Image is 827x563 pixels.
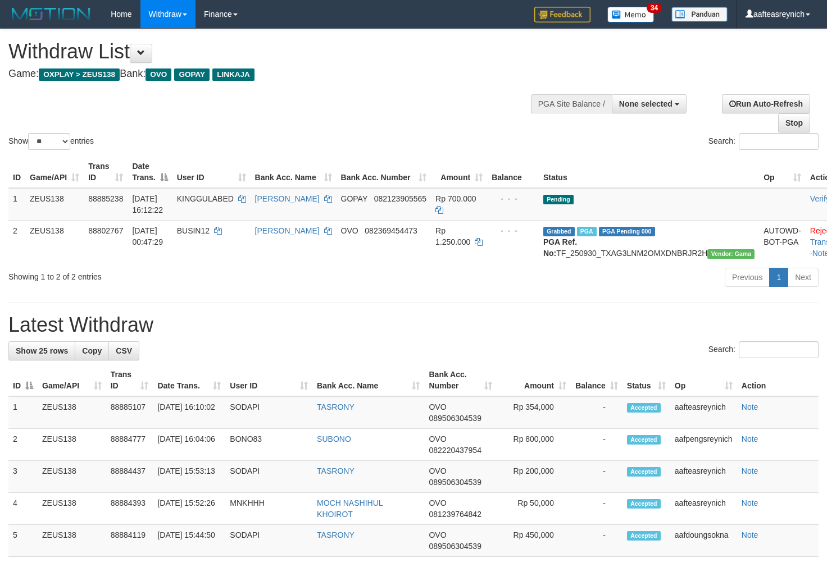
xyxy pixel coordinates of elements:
td: ZEUS138 [38,525,106,557]
td: [DATE] 16:04:06 [153,429,225,461]
th: ID: activate to sort column descending [8,364,38,396]
span: BUSIN12 [177,226,210,235]
div: - - - [492,225,534,236]
div: - - - [492,193,534,204]
span: Accepted [627,499,661,509]
th: Game/API: activate to sort column ascending [25,156,84,188]
a: [PERSON_NAME] [255,226,320,235]
label: Show entries [8,133,94,150]
span: Rp 1.250.000 [435,226,470,246]
td: Rp 354,000 [497,396,571,429]
span: Copy 082220437954 to clipboard [429,446,481,455]
img: Button%20Memo.svg [607,7,655,22]
span: OVO [341,226,358,235]
img: MOTION_logo.png [8,6,94,22]
th: Date Trans.: activate to sort column ascending [153,364,225,396]
td: ZEUS138 [38,396,106,429]
a: Copy [75,341,109,360]
a: 1 [769,268,788,287]
h1: Latest Withdraw [8,314,819,336]
td: 88885107 [106,396,153,429]
th: Bank Acc. Number: activate to sort column ascending [337,156,431,188]
span: Copy 082123905565 to clipboard [374,194,426,203]
th: Game/API: activate to sort column ascending [38,364,106,396]
th: Amount: activate to sort column ascending [497,364,571,396]
td: [DATE] 15:53:13 [153,461,225,493]
td: 88884393 [106,493,153,525]
td: 4 [8,493,38,525]
span: CSV [116,346,132,355]
td: - [571,461,622,493]
a: Note [742,498,758,507]
span: Accepted [627,467,661,477]
span: LINKAJA [212,68,255,81]
th: Bank Acc. Number: activate to sort column ascending [424,364,496,396]
td: - [571,493,622,525]
td: 88884437 [106,461,153,493]
td: - [571,396,622,429]
td: 2 [8,429,38,461]
td: ZEUS138 [25,188,84,221]
span: OVO [146,68,171,81]
span: Marked by aafsreyleap [577,227,597,236]
a: SUBONO [317,434,351,443]
th: User ID: activate to sort column ascending [225,364,312,396]
td: aafteasreynich [670,461,737,493]
span: None selected [619,99,672,108]
td: AUTOWD-BOT-PGA [759,220,806,263]
a: Note [742,530,758,539]
td: Rp 200,000 [497,461,571,493]
td: MNKHHH [225,493,312,525]
td: aafteasreynich [670,396,737,429]
td: ZEUS138 [38,429,106,461]
th: Amount: activate to sort column ascending [431,156,487,188]
input: Search: [739,133,819,150]
a: TASRONY [317,466,355,475]
span: [DATE] 00:47:29 [132,226,163,246]
span: OVO [429,434,446,443]
span: Copy 089506304539 to clipboard [429,542,481,551]
div: Showing 1 to 2 of 2 entries [8,267,336,282]
td: TF_250930_TXAG3LNM2OMXDNBRJR2H [539,220,759,263]
span: GOPAY [174,68,210,81]
td: Rp 450,000 [497,525,571,557]
td: [DATE] 15:44:50 [153,525,225,557]
span: GOPAY [341,194,367,203]
label: Search: [708,341,819,358]
th: Op: activate to sort column ascending [759,156,806,188]
td: Rp 50,000 [497,493,571,525]
a: Note [742,402,758,411]
td: 1 [8,396,38,429]
td: 2 [8,220,25,263]
a: MOCH NASHIHUL KHOIROT [317,498,383,519]
span: 34 [647,3,662,13]
div: PGA Site Balance / [531,94,612,113]
th: ID [8,156,25,188]
span: OVO [429,402,446,411]
a: [PERSON_NAME] [255,194,320,203]
img: Feedback.jpg [534,7,590,22]
th: Balance: activate to sort column ascending [571,364,622,396]
td: 3 [8,461,38,493]
span: KINGGULABED [177,194,234,203]
td: ZEUS138 [38,461,106,493]
span: 88802767 [88,226,123,235]
span: PGA Pending [599,227,655,236]
th: Op: activate to sort column ascending [670,364,737,396]
a: CSV [108,341,139,360]
span: Show 25 rows [16,346,68,355]
td: 88884777 [106,429,153,461]
span: [DATE] 16:12:22 [132,194,163,214]
a: TASRONY [317,402,355,411]
span: Accepted [627,435,661,445]
a: Note [742,466,758,475]
a: TASRONY [317,530,355,539]
th: Bank Acc. Name: activate to sort column ascending [312,364,424,396]
td: BONO83 [225,429,312,461]
td: SODAPI [225,396,312,429]
a: Show 25 rows [8,341,75,360]
td: ZEUS138 [38,493,106,525]
th: Status: activate to sort column ascending [622,364,670,396]
th: Action [737,364,819,396]
input: Search: [739,341,819,358]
